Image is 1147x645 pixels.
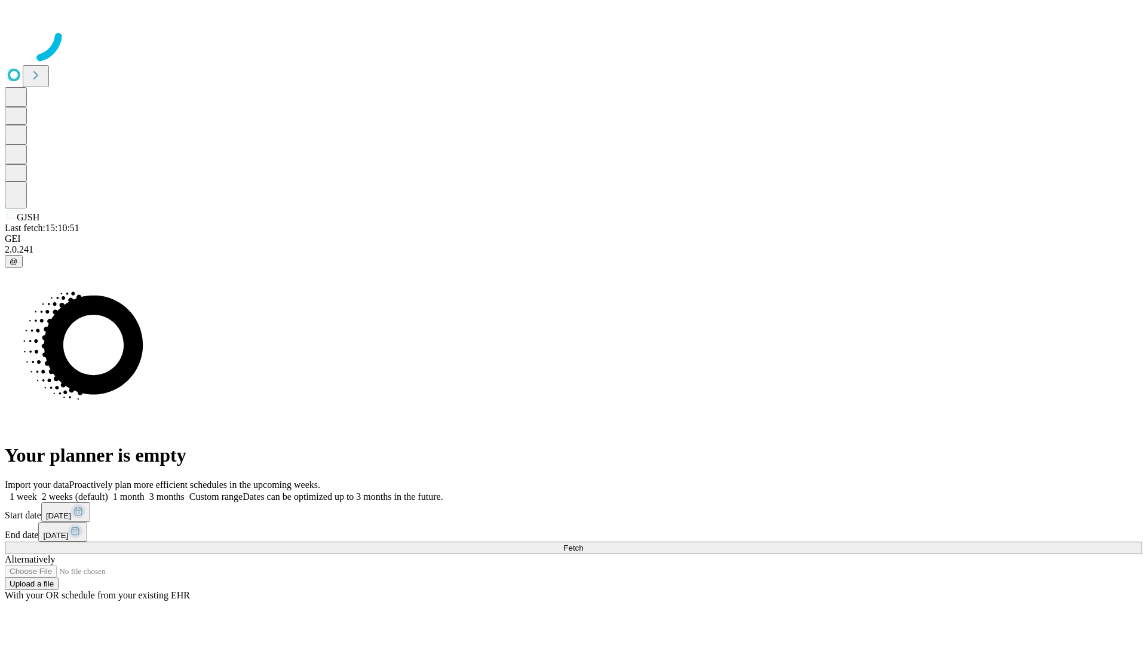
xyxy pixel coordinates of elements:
[5,223,79,233] span: Last fetch: 15:10:51
[5,444,1142,466] h1: Your planner is empty
[10,492,37,502] span: 1 week
[5,480,69,490] span: Import your data
[43,531,68,540] span: [DATE]
[563,543,583,552] span: Fetch
[189,492,243,502] span: Custom range
[5,578,59,590] button: Upload a file
[38,522,87,542] button: [DATE]
[17,212,39,222] span: GJSH
[243,492,443,502] span: Dates can be optimized up to 3 months in the future.
[69,480,320,490] span: Proactively plan more efficient schedules in the upcoming weeks.
[46,511,71,520] span: [DATE]
[113,492,145,502] span: 1 month
[42,492,108,502] span: 2 weeks (default)
[5,590,190,600] span: With your OR schedule from your existing EHR
[149,492,185,502] span: 3 months
[10,257,18,266] span: @
[5,255,23,268] button: @
[5,542,1142,554] button: Fetch
[5,554,55,564] span: Alternatively
[5,502,1142,522] div: Start date
[5,522,1142,542] div: End date
[5,244,1142,255] div: 2.0.241
[41,502,90,522] button: [DATE]
[5,234,1142,244] div: GEI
